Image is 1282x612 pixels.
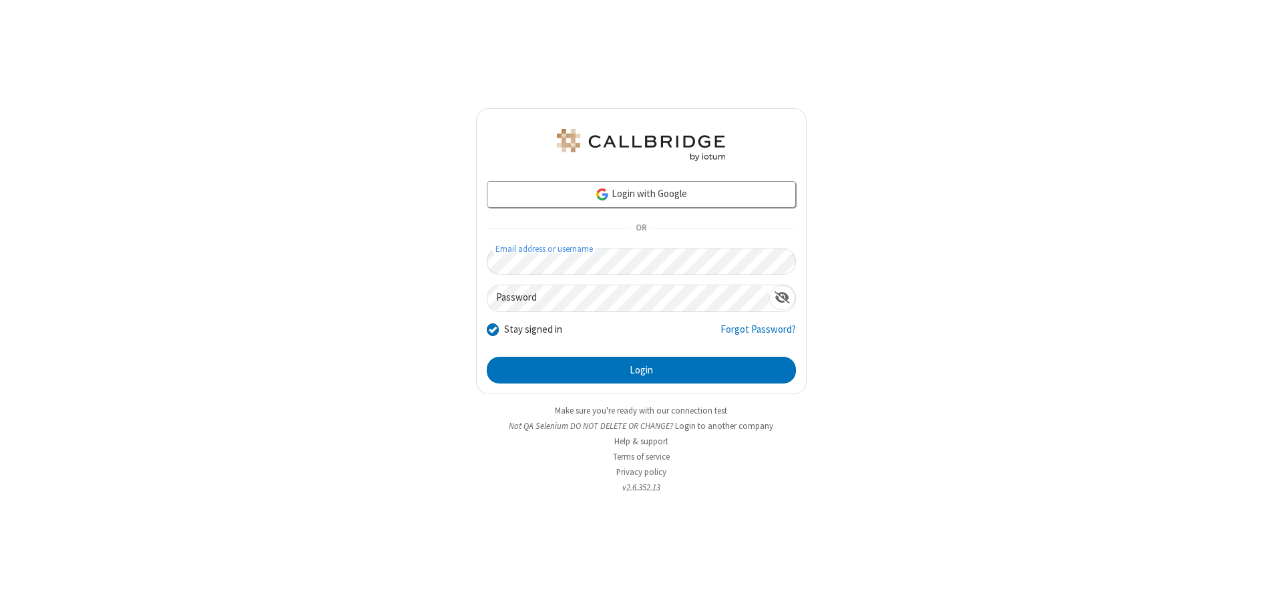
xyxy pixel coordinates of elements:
button: Login to another company [675,420,773,432]
a: Terms of service [613,451,670,462]
span: OR [630,219,652,238]
a: Help & support [614,436,668,447]
a: Privacy policy [616,466,666,478]
input: Password [487,285,769,311]
img: google-icon.png [595,187,610,202]
img: QA Selenium DO NOT DELETE OR CHANGE [554,129,728,161]
div: Show password [769,285,795,310]
a: Login with Google [487,181,796,208]
li: v2.6.352.13 [476,481,807,494]
label: Stay signed in [504,322,562,337]
input: Email address or username [487,249,796,275]
li: Not QA Selenium DO NOT DELETE OR CHANGE? [476,420,807,432]
button: Login [487,357,796,384]
a: Make sure you're ready with our connection test [555,405,727,416]
iframe: Chat [1249,577,1272,603]
a: Forgot Password? [720,322,796,347]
